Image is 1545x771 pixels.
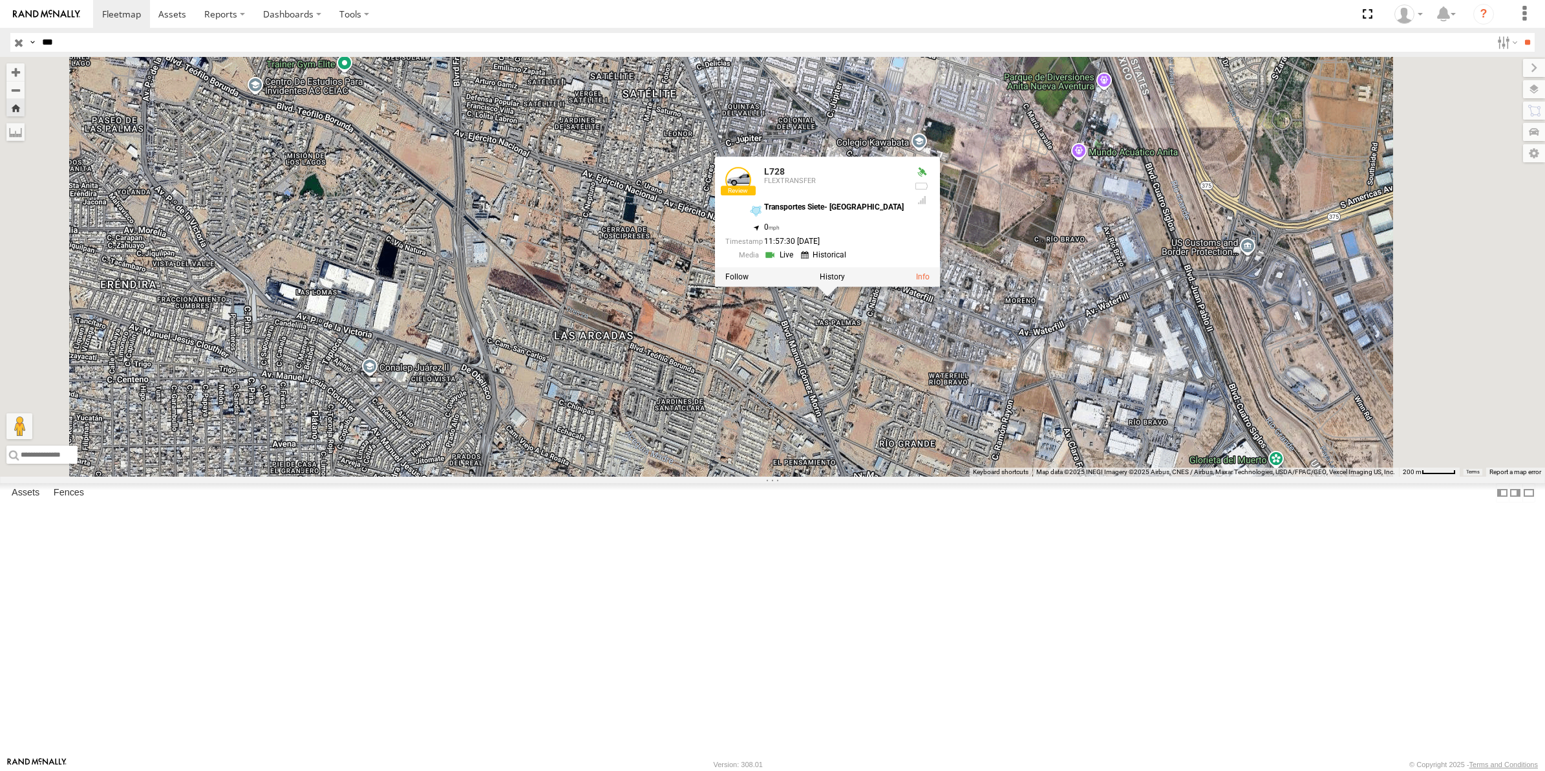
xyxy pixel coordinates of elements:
[916,272,930,281] a: View Asset Details
[47,484,91,502] label: Fences
[1509,483,1522,502] label: Dock Summary Table to the Right
[801,248,850,261] a: View Historical Media Streams
[1523,144,1545,162] label: Map Settings
[725,237,904,246] div: Date/time of location update
[1492,33,1520,52] label: Search Filter Options
[764,177,904,185] div: FLEXTRANSFER
[5,484,46,502] label: Assets
[764,223,780,232] span: 0
[13,10,80,19] img: rand-logo.svg
[6,63,25,81] button: Zoom in
[1036,468,1395,475] span: Map data ©2025 INEGI Imagery ©2025 Airbus, CNES / Airbus, Maxar Technologies, USDA/FPAC/GEO, Vexc...
[1496,483,1509,502] label: Dock Summary Table to the Left
[1399,468,1460,477] button: Map Scale: 200 m per 49 pixels
[914,167,930,177] div: Valid GPS Fix
[1466,470,1480,475] a: Terms (opens in new tab)
[1469,761,1538,768] a: Terms and Conditions
[1390,5,1427,24] div: Roberto Garcia
[973,468,1028,477] button: Keyboard shortcuts
[1403,468,1422,475] span: 200 m
[6,99,25,116] button: Zoom Home
[914,195,930,205] div: Last Event GSM Signal Strength
[820,272,845,281] label: View Asset History
[7,758,67,771] a: Visit our Website
[1522,483,1535,502] label: Hide Summary Table
[27,33,37,52] label: Search Query
[764,203,904,212] div: Transportes Siete- [GEOGRAPHIC_DATA]
[1409,761,1538,768] div: © Copyright 2025 -
[725,272,749,281] label: Realtime tracking of Asset
[914,181,930,191] div: No battery health information received from this device.
[1473,4,1494,25] i: ?
[6,81,25,99] button: Zoom out
[1489,468,1541,475] a: Report a map error
[764,248,797,261] a: View Live Media Streams
[6,123,25,141] label: Measure
[6,413,32,439] button: Drag Pegman onto the map to open Street View
[764,166,785,177] a: L728
[714,761,763,768] div: Version: 308.01
[725,167,751,193] a: View Asset Details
